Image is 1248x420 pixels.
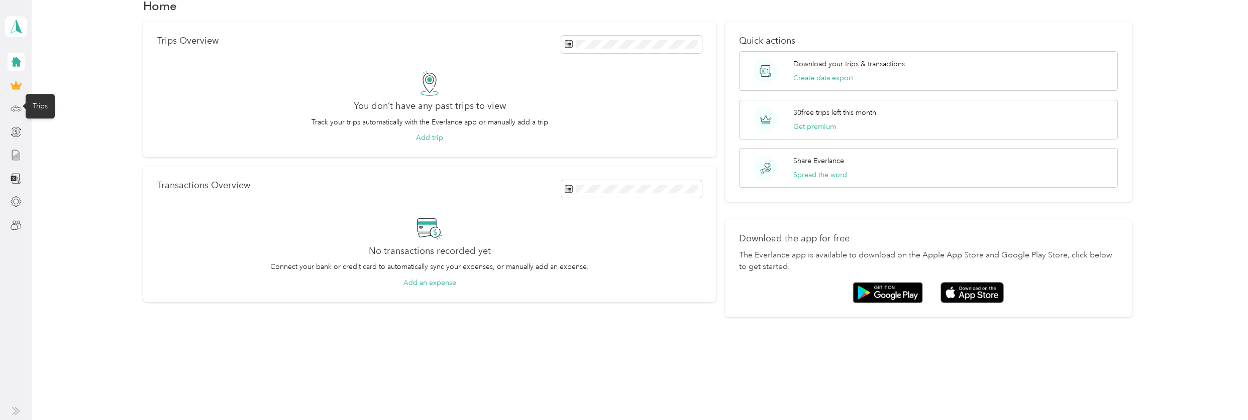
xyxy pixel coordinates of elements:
p: Quick actions [739,36,1118,46]
button: Spread the word [793,170,847,180]
p: Track your trips automatically with the Everlance app or manually add a trip [311,117,548,127]
img: Google play [853,282,923,303]
p: Trips Overview [157,36,219,46]
p: Download your trips & transactions [793,59,905,69]
p: Download the app for free [739,233,1118,244]
button: Create data export [793,73,853,83]
p: Share Everlance [793,156,844,166]
button: Add trip [416,132,443,143]
p: Connect your bank or credit card to automatically sync your expenses, or manually add an expense. [270,261,589,272]
button: Add an expense [403,277,456,288]
button: Get premium [793,121,836,132]
h2: No transactions recorded yet [369,246,491,256]
p: 30 free trips left this month [793,107,876,118]
iframe: Everlance-gr Chat Button Frame [1192,364,1248,420]
img: App store [941,282,1004,304]
h2: You don’t have any past trips to view [354,101,506,111]
p: The Everlance app is available to download on the Apple App Store and Google Play Store, click be... [739,249,1118,273]
h1: Home [143,1,177,11]
div: Trips [26,94,55,119]
p: Transactions Overview [157,180,250,191]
